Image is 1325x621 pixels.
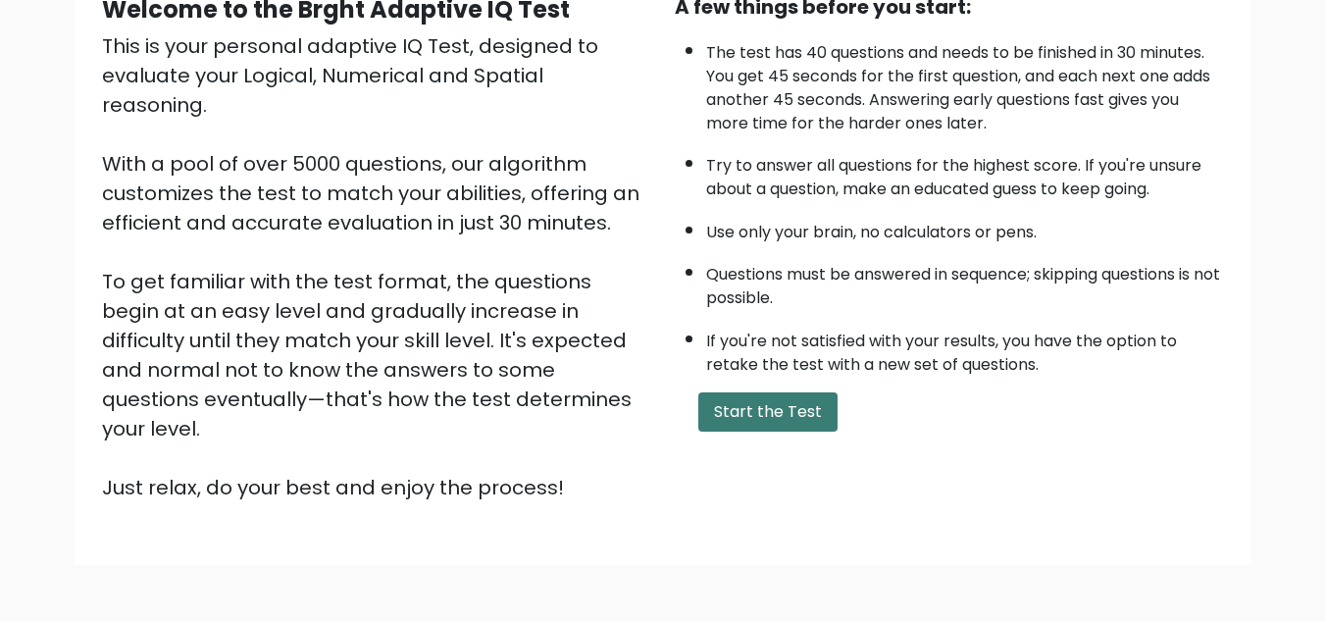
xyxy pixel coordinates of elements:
li: If you're not satisfied with your results, you have the option to retake the test with a new set ... [706,320,1224,377]
li: Questions must be answered in sequence; skipping questions is not possible. [706,253,1224,310]
li: The test has 40 questions and needs to be finished in 30 minutes. You get 45 seconds for the firs... [706,31,1224,135]
li: Use only your brain, no calculators or pens. [706,211,1224,244]
button: Start the Test [698,392,838,432]
li: Try to answer all questions for the highest score. If you're unsure about a question, make an edu... [706,144,1224,201]
div: This is your personal adaptive IQ Test, designed to evaluate your Logical, Numerical and Spatial ... [102,31,651,502]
